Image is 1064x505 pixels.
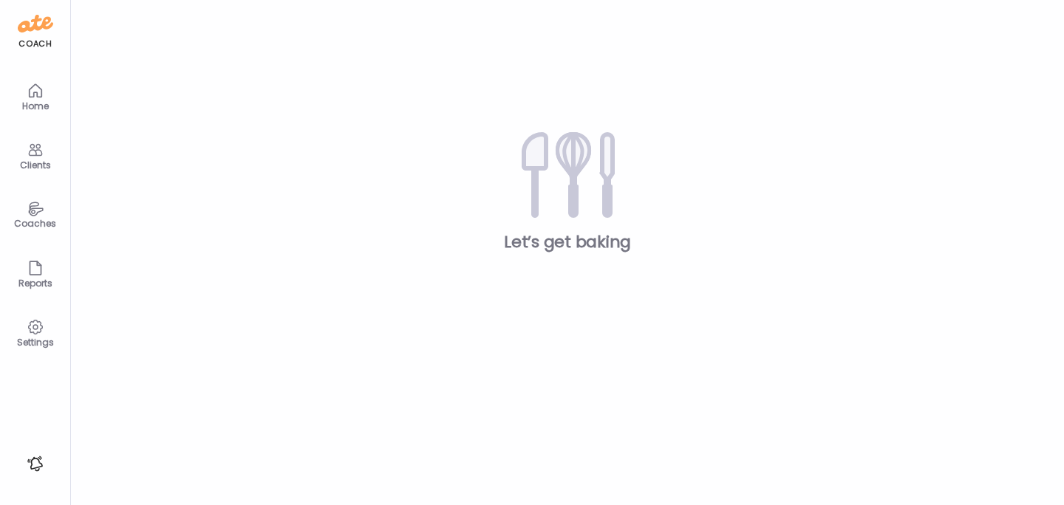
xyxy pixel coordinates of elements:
[18,12,53,35] img: ate
[9,101,62,111] div: Home
[9,219,62,228] div: Coaches
[9,337,62,347] div: Settings
[95,231,1040,253] div: Let’s get baking
[9,160,62,170] div: Clients
[9,278,62,288] div: Reports
[18,38,52,50] div: coach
